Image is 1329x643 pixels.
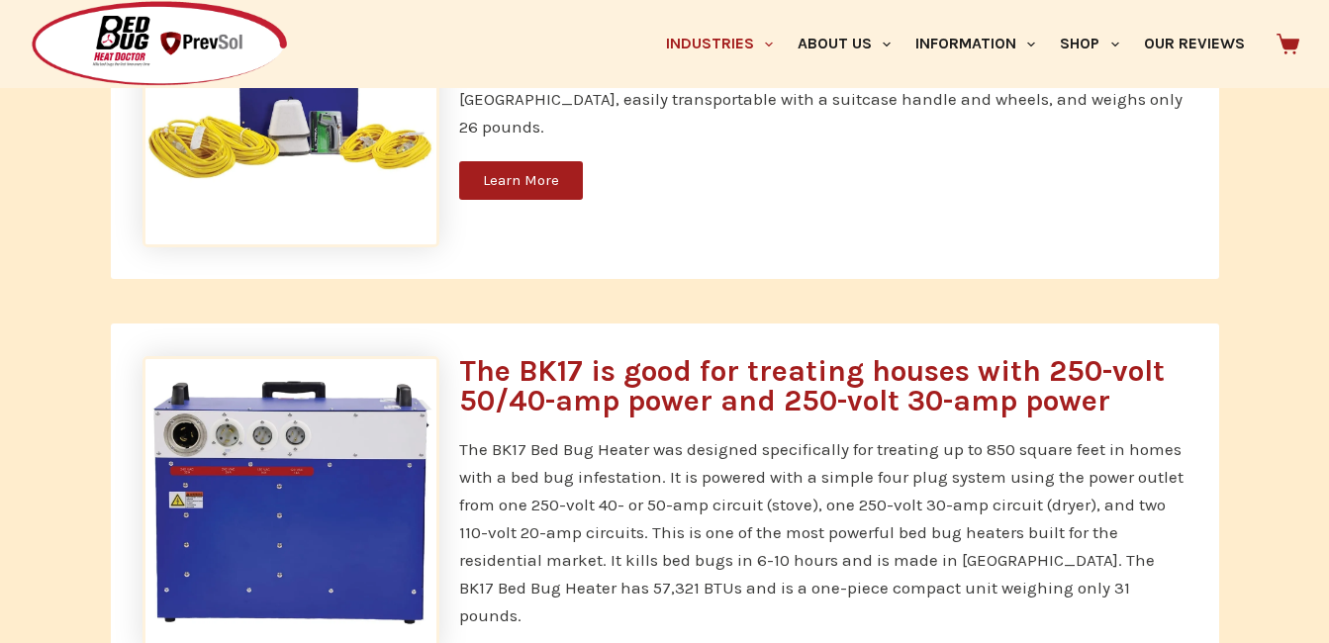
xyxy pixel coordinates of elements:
[459,356,1187,415] h3: The BK17 is good for treating houses with 250-volt 50/40-amp power and 250-volt 30-amp power
[483,173,559,188] span: Learn More
[459,161,583,200] a: Learn More
[16,8,75,67] button: Open LiveChat chat widget
[459,435,1187,629] div: The BK17 Bed Bug Heater was designed specifically for treating up to 850 square feet in homes wit...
